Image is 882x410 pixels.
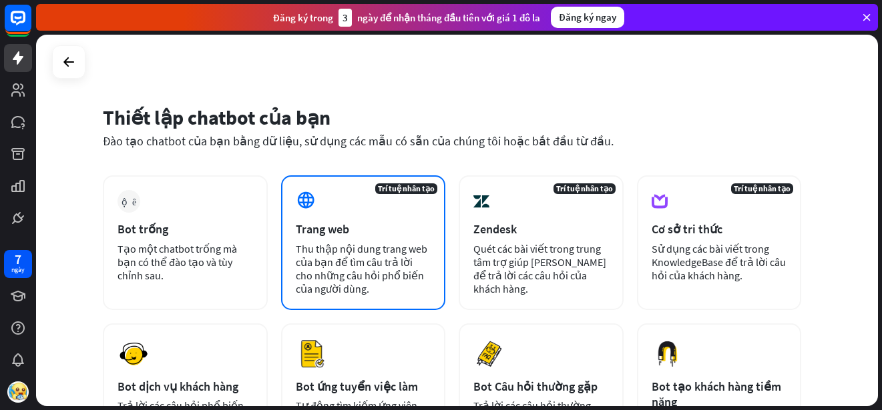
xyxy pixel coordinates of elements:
font: Zendesk [473,221,517,237]
font: Thiết lập chatbot của bạn [103,105,330,130]
font: Đào tạo chatbot của bạn bằng dữ liệu, sử dụng các mẫu có sẵn của chúng tôi hoặc bắt đầu từ đầu. [103,133,614,149]
button: Mở tiện ích trò chuyện LiveChat [11,5,51,45]
font: cộng thêm [122,197,136,206]
font: Trí tuệ nhân tạo [556,183,613,193]
font: Quét các bài viết trong trung tâm trợ giúp [PERSON_NAME] để trả lời các câu hỏi của khách hàng. [473,242,606,295]
font: Trí tuệ nhân tạo [378,183,435,193]
font: Bot dịch vụ khách hàng [118,379,238,394]
font: Sử dụng các bài viết trong KnowledgeBase để trả lời câu hỏi của khách hàng. [652,242,786,282]
font: Bot tạo khách hàng tiềm năng [652,379,781,409]
font: Bot ứng tuyển việc làm [296,379,418,394]
font: Bot trống [118,221,168,237]
font: 7 [15,251,21,267]
font: Thu thập nội dung trang web của bạn để tìm câu trả lời cho những câu hỏi phổ biến của người dùng. [296,242,427,295]
font: ngày để nhận tháng đầu tiên với giá 1 đô la [357,11,540,24]
font: ngày [11,265,25,274]
font: Cơ sở tri thức [652,221,722,237]
font: Trí tuệ nhân tạo [734,183,791,193]
font: 3 [343,11,348,24]
a: 7 ngày [4,250,32,278]
font: Đăng ký ngay [559,11,616,23]
font: Đăng ký trong [273,11,333,24]
font: Bot Câu hỏi thường gặp [473,379,598,394]
font: Trang web [296,221,349,237]
font: Tạo một chatbot trống mà bạn có thể đào tạo và tùy chỉnh sau. [118,242,237,282]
